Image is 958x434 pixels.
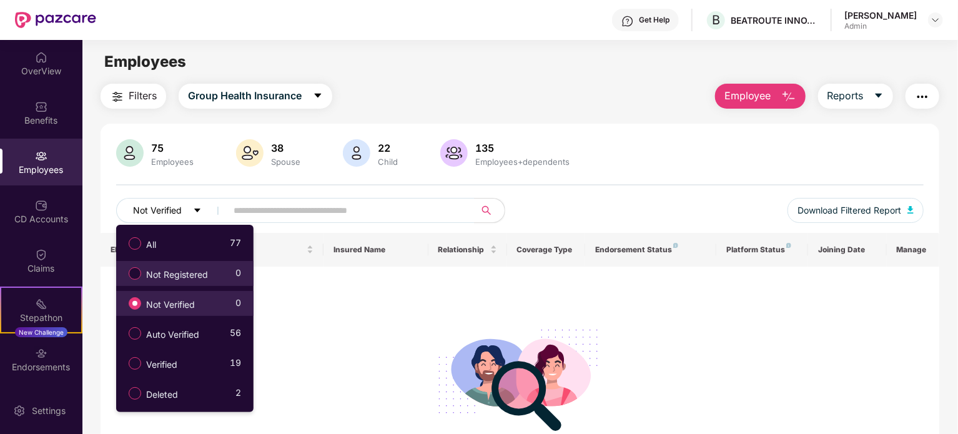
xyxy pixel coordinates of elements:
[907,206,914,214] img: svg+xml;base64,PHN2ZyB4bWxucz0iaHR0cDovL3d3dy53My5vcmcvMjAwMC9zdmciIHhtbG5zOnhsaW5rPSJodHRwOi8vd3...
[141,388,183,402] span: Deleted
[474,205,498,215] span: search
[230,236,241,254] span: 77
[179,84,332,109] button: Group Health Insurancecaret-down
[887,233,939,267] th: Manage
[712,12,720,27] span: B
[230,326,241,344] span: 56
[474,198,505,223] button: search
[724,88,771,104] span: Employee
[621,15,634,27] img: svg+xml;base64,PHN2ZyBpZD0iSGVscC0zMngzMiIgeG1sbnM9Imh0dHA6Ly93d3cudzMub3JnLzIwMDAvc3ZnIiB3aWR0aD...
[323,233,428,267] th: Insured Name
[343,139,370,167] img: svg+xml;base64,PHN2ZyB4bWxucz0iaHR0cDovL3d3dy53My5vcmcvMjAwMC9zdmciIHhtbG5zOnhsaW5rPSJodHRwOi8vd3...
[375,157,400,167] div: Child
[133,204,182,217] span: Not Verified
[827,88,864,104] span: Reports
[13,405,26,417] img: svg+xml;base64,PHN2ZyBpZD0iU2V0dGluZy0yMHgyMCIgeG1sbnM9Imh0dHA6Ly93d3cudzMub3JnLzIwMDAvc3ZnIiB3aW...
[35,298,47,310] img: svg+xml;base64,PHN2ZyB4bWxucz0iaHR0cDovL3d3dy53My5vcmcvMjAwMC9zdmciIHdpZHRoPSIyMSIgaGVpZ2h0PSIyMC...
[230,356,241,374] span: 19
[141,298,200,312] span: Not Verified
[35,51,47,64] img: svg+xml;base64,PHN2ZyBpZD0iSG9tZSIgeG1sbnM9Imh0dHA6Ly93d3cudzMub3JnLzIwMDAvc3ZnIiB3aWR0aD0iMjAiIG...
[726,245,798,255] div: Platform Status
[129,88,157,104] span: Filters
[101,84,166,109] button: Filters
[35,347,47,360] img: svg+xml;base64,PHN2ZyBpZD0iRW5kb3JzZW1lbnRzIiB4bWxucz0iaHR0cDovL3d3dy53My5vcmcvMjAwMC9zdmciIHdpZH...
[473,142,572,154] div: 135
[818,84,893,109] button: Reportscaret-down
[15,12,96,28] img: New Pazcare Logo
[595,245,706,255] div: Endorsement Status
[673,243,678,248] img: svg+xml;base64,PHN2ZyB4bWxucz0iaHR0cDovL3d3dy53My5vcmcvMjAwMC9zdmciIHdpZHRoPSI4IiBoZWlnaHQ9IjgiIH...
[781,89,796,104] img: svg+xml;base64,PHN2ZyB4bWxucz0iaHR0cDovL3d3dy53My5vcmcvMjAwMC9zdmciIHhtbG5zOnhsaW5rPSJodHRwOi8vd3...
[35,199,47,212] img: svg+xml;base64,PHN2ZyBpZD0iQ0RfQWNjb3VudHMiIGRhdGEtbmFtZT0iQ0QgQWNjb3VudHMiIHhtbG5zPSJodHRwOi8vd3...
[269,157,303,167] div: Spouse
[844,21,917,31] div: Admin
[110,89,125,104] img: svg+xml;base64,PHN2ZyB4bWxucz0iaHR0cDovL3d3dy53My5vcmcvMjAwMC9zdmciIHdpZHRoPSIyNCIgaGVpZ2h0PSIyNC...
[149,157,196,167] div: Employees
[313,91,323,102] span: caret-down
[141,358,182,372] span: Verified
[236,139,264,167] img: svg+xml;base64,PHN2ZyB4bWxucz0iaHR0cDovL3d3dy53My5vcmcvMjAwMC9zdmciIHhtbG5zOnhsaW5rPSJodHRwOi8vd3...
[235,296,241,314] span: 0
[35,150,47,162] img: svg+xml;base64,PHN2ZyBpZD0iRW1wbG95ZWVzIiB4bWxucz0iaHR0cDovL3d3dy53My5vcmcvMjAwMC9zdmciIHdpZHRoPS...
[35,249,47,261] img: svg+xml;base64,PHN2ZyBpZD0iQ2xhaW0iIHhtbG5zPSJodHRwOi8vd3d3LnczLm9yZy8yMDAwL3N2ZyIgd2lkdGg9IjIwIi...
[104,52,186,71] span: Employees
[786,243,791,248] img: svg+xml;base64,PHN2ZyB4bWxucz0iaHR0cDovL3d3dy53My5vcmcvMjAwMC9zdmciIHdpZHRoPSI4IiBoZWlnaHQ9IjgiIH...
[440,139,468,167] img: svg+xml;base64,PHN2ZyB4bWxucz0iaHR0cDovL3d3dy53My5vcmcvMjAwMC9zdmciIHhtbG5zOnhsaW5rPSJodHRwOi8vd3...
[731,14,818,26] div: BEATROUTE INNOVATIONS PRIVATE LIMITE
[269,142,303,154] div: 38
[141,328,204,342] span: Auto Verified
[915,89,930,104] img: svg+xml;base64,PHN2ZyB4bWxucz0iaHR0cDovL3d3dy53My5vcmcvMjAwMC9zdmciIHdpZHRoPSIyNCIgaGVpZ2h0PSIyNC...
[844,9,917,21] div: [PERSON_NAME]
[639,15,669,25] div: Get Help
[473,157,572,167] div: Employees+dependents
[235,266,241,284] span: 0
[101,233,166,267] th: EID
[438,245,488,255] span: Relationship
[193,206,202,216] span: caret-down
[798,204,901,217] span: Download Filtered Report
[715,84,806,109] button: Employee
[116,198,231,223] button: Not Verifiedcaret-down
[1,312,81,324] div: Stepathon
[141,238,161,252] span: All
[507,233,586,267] th: Coverage Type
[235,386,241,404] span: 2
[874,91,884,102] span: caret-down
[188,88,302,104] span: Group Health Insurance
[116,139,144,167] img: svg+xml;base64,PHN2ZyB4bWxucz0iaHR0cDovL3d3dy53My5vcmcvMjAwMC9zdmciIHhtbG5zOnhsaW5rPSJodHRwOi8vd3...
[15,327,67,337] div: New Challenge
[931,15,941,25] img: svg+xml;base64,PHN2ZyBpZD0iRHJvcGRvd24tMzJ4MzIiIHhtbG5zPSJodHRwOi8vd3d3LnczLm9yZy8yMDAwL3N2ZyIgd2...
[788,198,924,223] button: Download Filtered Report
[35,101,47,113] img: svg+xml;base64,PHN2ZyBpZD0iQmVuZWZpdHMiIHhtbG5zPSJodHRwOi8vd3d3LnczLm9yZy8yMDAwL3N2ZyIgd2lkdGg9Ij...
[111,245,147,255] span: EID
[141,268,213,282] span: Not Registered
[375,142,400,154] div: 22
[428,233,507,267] th: Relationship
[808,233,887,267] th: Joining Date
[149,142,196,154] div: 75
[28,405,69,417] div: Settings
